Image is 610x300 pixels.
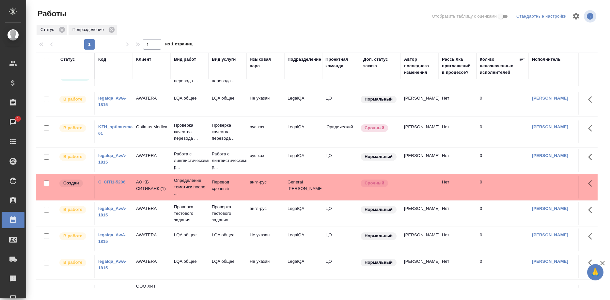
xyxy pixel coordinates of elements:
p: Срочный [365,180,384,186]
p: AWATERA [136,232,167,238]
td: Нет [439,229,477,251]
p: LQA общее [174,95,205,102]
button: Здесь прячутся важные кнопки [584,202,600,218]
button: 🙏 [587,264,603,280]
td: Нет [439,92,477,115]
td: LegalQA [284,229,322,251]
td: 0 [477,149,529,172]
a: [PERSON_NAME] [532,124,568,129]
p: LQA общее [174,232,205,238]
div: Заказ еще не согласован с клиентом, искать исполнителей рано [59,179,91,188]
td: [PERSON_NAME] [401,202,439,225]
td: LegalQA [284,92,322,115]
td: 0 [477,255,529,278]
p: LQA общее [212,95,243,102]
p: В работе [63,259,82,266]
p: В работе [63,96,82,103]
a: legalqa_AwA-1815 [98,259,127,270]
p: Нормальный [365,259,393,266]
p: LQA общее [174,258,205,265]
td: General [PERSON_NAME] [284,176,322,198]
p: LQA общее [212,258,243,265]
p: В работе [63,153,82,160]
p: Проверка тестового задания ... [174,204,205,223]
button: Здесь прячутся важные кнопки [584,92,600,107]
td: ЦО [322,255,360,278]
div: Исполнитель выполняет работу [59,152,91,161]
p: Создан [63,180,79,186]
p: Нормальный [365,96,393,103]
td: [PERSON_NAME] [401,92,439,115]
div: split button [515,11,568,22]
td: [PERSON_NAME] [401,229,439,251]
td: ЦО [322,92,360,115]
td: [PERSON_NAME] [401,255,439,278]
p: Нормальный [365,153,393,160]
td: 0 [477,120,529,143]
td: ЦО [322,149,360,172]
td: LegalQA [284,255,322,278]
td: Не указан [246,92,284,115]
p: Нормальный [365,233,393,239]
div: Рассылка приглашений в процессе? [442,56,473,76]
a: KZH_optimusmedica-61 [98,124,143,136]
p: Проверка тестового задания ... [212,204,243,223]
p: Подразделение [72,26,106,33]
button: Здесь прячутся важные кнопки [584,120,600,136]
p: В работе [63,233,82,239]
a: [PERSON_NAME] [532,153,568,158]
p: В работе [63,125,82,131]
td: LegalQA [284,120,322,143]
p: Optimus Medica [136,124,167,130]
p: Работа с лингвистическими р... [174,151,205,170]
div: Исполнитель выполняет работу [59,205,91,214]
p: Нормальный [365,206,393,213]
td: Нет [439,120,477,143]
td: LegalQA [284,202,322,225]
div: Исполнитель [532,56,561,63]
div: Вид работ [174,56,196,63]
span: Настроить таблицу [568,8,584,24]
span: Посмотреть информацию [584,10,598,23]
div: Языковая пара [250,56,281,69]
td: 0 [477,229,529,251]
p: Проверка качества перевода ... [212,122,243,142]
td: ЦО [322,202,360,225]
p: АО КБ СИТИБАНК (1) [136,179,167,192]
td: Нет [439,176,477,198]
td: 0 [477,202,529,225]
p: AWATERA [136,205,167,212]
td: Не указан [246,255,284,278]
a: legalqa_AwA-1815 [98,96,127,107]
a: [PERSON_NAME] [532,96,568,101]
p: Проверка качества перевода ... [174,122,205,142]
td: [PERSON_NAME] [401,120,439,143]
div: Доп. статус заказа [363,56,398,69]
a: legalqa_AwA-1815 [98,232,127,244]
div: Кол-во неназначенных исполнителей [480,56,519,76]
div: Вид услуги [212,56,236,63]
td: Нет [439,255,477,278]
button: Здесь прячутся важные кнопки [584,176,600,191]
p: LQA общее [212,232,243,238]
button: Здесь прячутся важные кнопки [584,255,600,271]
td: Нет [439,149,477,172]
span: из 1 страниц [165,40,193,50]
a: legalqa_AwA-1815 [98,206,127,217]
td: рус-каз [246,120,284,143]
div: Статус [37,25,67,35]
div: Проектная команда [325,56,357,69]
span: 1 [13,116,23,122]
td: LegalQA [284,149,322,172]
a: [PERSON_NAME] [532,259,568,264]
td: 0 [477,176,529,198]
div: Код [98,56,106,63]
div: Клиент [136,56,151,63]
div: Статус [60,56,75,63]
td: Не указан [246,229,284,251]
td: [PERSON_NAME] [401,149,439,172]
p: AWATERA [136,95,167,102]
p: Работа с лингвистическими р... [212,151,243,170]
p: В работе [63,206,82,213]
a: 1 [2,114,24,130]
